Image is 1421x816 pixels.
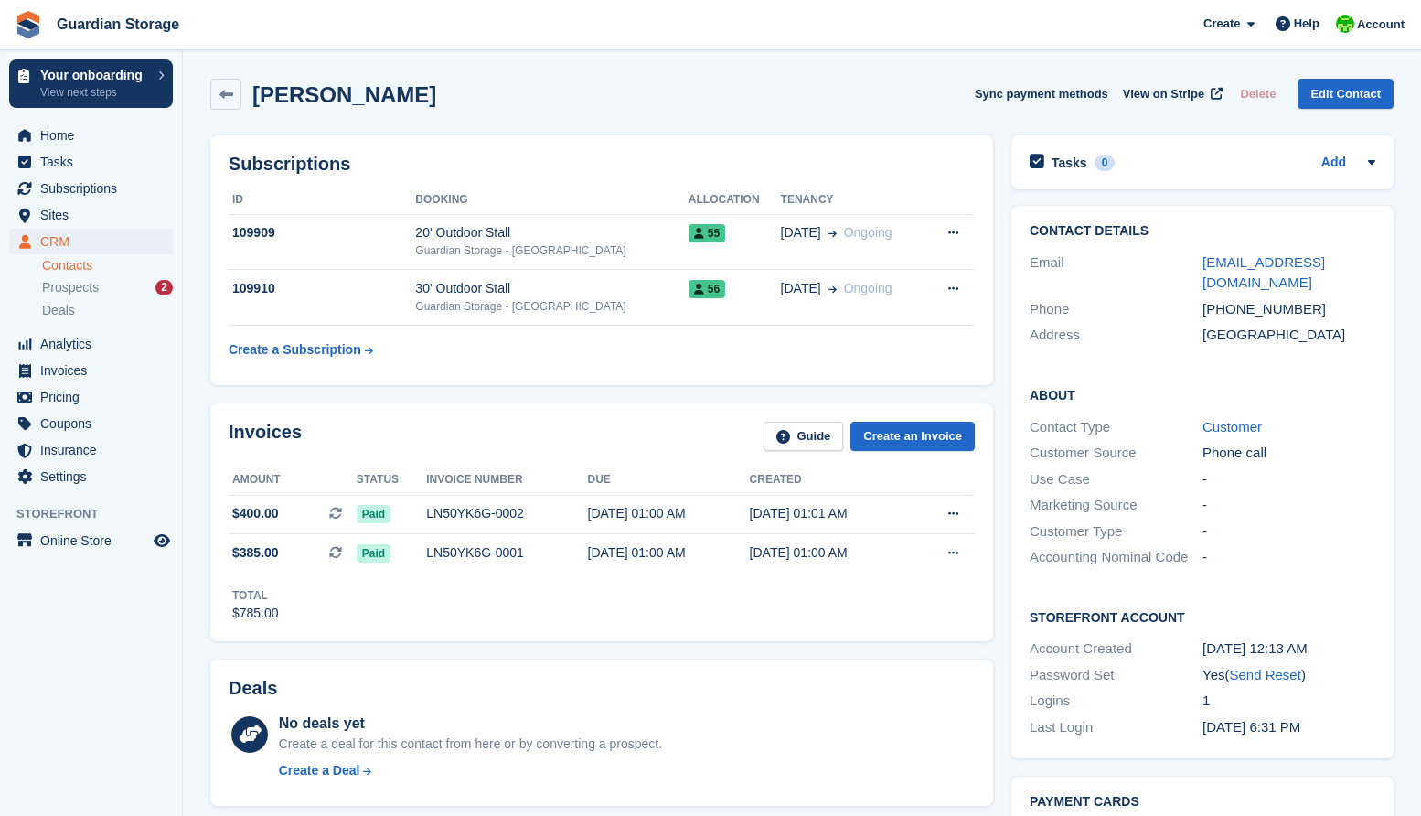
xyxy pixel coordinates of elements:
div: 1 [1202,691,1375,712]
div: - [1202,521,1375,542]
a: menu [9,358,173,383]
h2: Storefront Account [1030,607,1375,626]
div: - [1202,469,1375,490]
div: Guardian Storage - [GEOGRAPHIC_DATA] [415,242,688,259]
span: CRM [40,229,150,254]
div: Account Created [1030,639,1202,660]
div: LN50YK6G-0002 [426,504,587,523]
a: menu [9,437,173,463]
span: Account [1357,16,1405,34]
div: Last Login [1030,717,1202,738]
a: menu [9,331,173,357]
span: Sites [40,202,150,228]
span: $385.00 [232,543,279,563]
div: - [1202,547,1375,568]
div: Create a deal for this contact from here or by converting a prospect. [279,735,662,754]
a: Prospects 2 [42,278,173,297]
div: Create a Deal [279,761,360,780]
div: Contact Type [1030,417,1202,438]
div: 20' Outdoor Stall [415,223,688,242]
a: menu [9,149,173,175]
span: Prospects [42,279,99,296]
th: ID [229,186,415,215]
a: Create an Invoice [850,422,975,452]
div: [DATE] 01:01 AM [750,504,912,523]
h2: Payment cards [1030,795,1375,810]
div: [DATE] 01:00 AM [588,504,750,523]
h2: Invoices [229,422,302,452]
a: menu [9,384,173,410]
a: Create a Deal [279,761,662,780]
th: Due [588,466,750,495]
a: menu [9,411,173,436]
span: 56 [689,280,725,298]
span: 55 [689,224,725,242]
div: Accounting Nominal Code [1030,547,1202,568]
div: Password Set [1030,665,1202,686]
a: Edit Contact [1298,79,1394,109]
th: Status [357,466,426,495]
h2: [PERSON_NAME] [252,82,436,107]
div: 30' Outdoor Stall [415,279,688,298]
a: menu [9,229,173,254]
th: Booking [415,186,688,215]
div: Yes [1202,665,1375,686]
div: - [1202,495,1375,516]
span: Paid [357,544,390,563]
div: 109909 [229,223,415,242]
p: View next steps [40,84,149,101]
img: Andrew Kinakin [1336,15,1354,33]
div: 2 [155,280,173,295]
a: View on Stripe [1116,79,1226,109]
a: Contacts [42,257,173,274]
div: Phone call [1202,443,1375,464]
th: Created [750,466,912,495]
div: Total [232,587,279,604]
th: Invoice number [426,466,587,495]
span: Pricing [40,384,150,410]
a: Preview store [151,530,173,552]
a: Customer [1202,419,1262,435]
h2: Tasks [1052,155,1087,171]
div: 109910 [229,279,415,298]
div: Marketing Source [1030,495,1202,516]
a: Deals [42,301,173,320]
span: Online Store [40,528,150,553]
span: Settings [40,464,150,489]
span: Create [1203,15,1240,33]
button: Sync payment methods [975,79,1108,109]
p: Your onboarding [40,69,149,81]
a: Guardian Storage [49,9,187,39]
div: Guardian Storage - [GEOGRAPHIC_DATA] [415,298,688,315]
th: Tenancy [781,186,925,215]
span: Ongoing [844,225,892,240]
h2: Deals [229,678,277,699]
span: Insurance [40,437,150,463]
span: Coupons [40,411,150,436]
a: Add [1321,153,1346,174]
span: View on Stripe [1123,85,1204,103]
span: Paid [357,505,390,523]
h2: Contact Details [1030,224,1375,239]
span: Tasks [40,149,150,175]
a: Create a Subscription [229,333,373,367]
th: Amount [229,466,357,495]
a: Your onboarding View next steps [9,59,173,108]
div: $785.00 [232,604,279,623]
a: [EMAIL_ADDRESS][DOMAIN_NAME] [1202,254,1325,291]
span: $400.00 [232,504,279,523]
div: [GEOGRAPHIC_DATA] [1202,325,1375,346]
span: [DATE] [781,279,821,298]
div: 0 [1095,155,1116,171]
span: Deals [42,302,75,319]
div: Phone [1030,299,1202,320]
img: stora-icon-8386f47178a22dfd0bd8f6a31ec36ba5ce8667c1dd55bd0f319d3a0aa187defe.svg [15,11,42,38]
span: Invoices [40,358,150,383]
time: 2025-09-29 23:31:54 UTC [1202,719,1300,735]
div: [PHONE_NUMBER] [1202,299,1375,320]
a: Send Reset [1229,667,1300,682]
a: menu [9,123,173,148]
a: Guide [764,422,844,452]
th: Allocation [689,186,781,215]
div: Customer Type [1030,521,1202,542]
